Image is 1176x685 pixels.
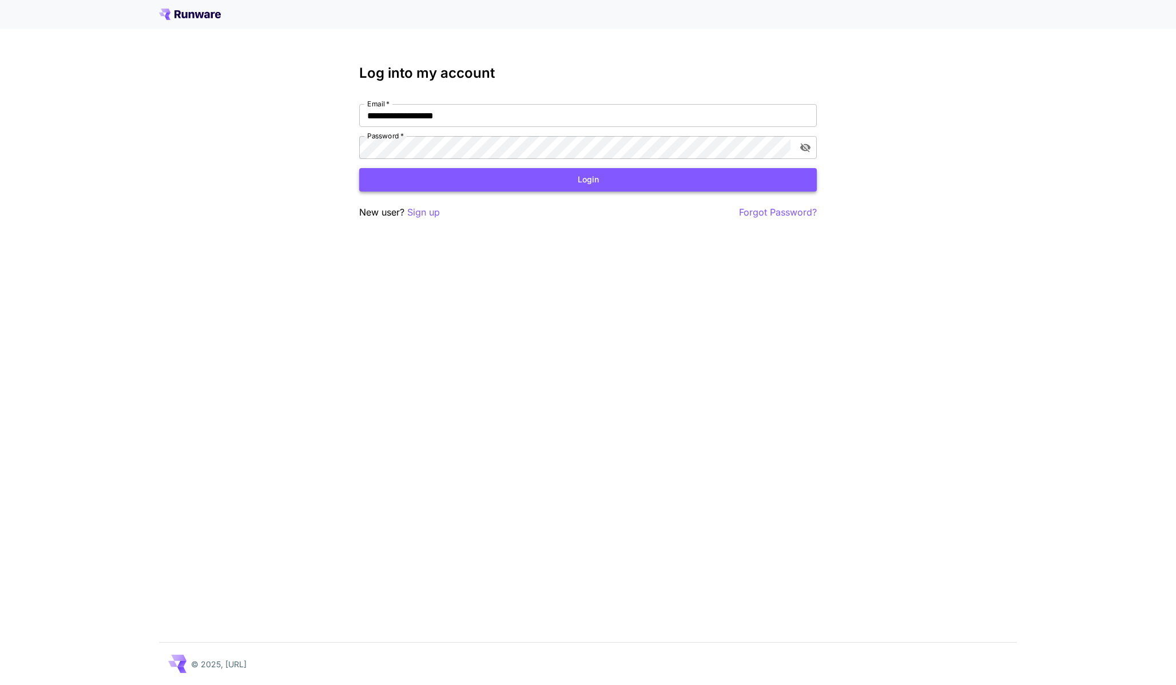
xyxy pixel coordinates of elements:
[367,131,404,141] label: Password
[191,658,247,670] p: © 2025, [URL]
[359,205,440,220] p: New user?
[359,168,817,192] button: Login
[795,137,816,158] button: toggle password visibility
[359,65,817,81] h3: Log into my account
[407,205,440,220] button: Sign up
[739,205,817,220] button: Forgot Password?
[367,99,390,109] label: Email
